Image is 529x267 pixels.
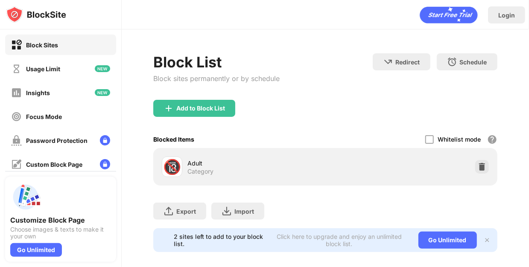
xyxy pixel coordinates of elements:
div: Focus Mode [26,113,62,120]
img: insights-off.svg [11,87,22,98]
img: time-usage-off.svg [11,64,22,74]
img: focus-off.svg [11,111,22,122]
div: Login [498,12,515,19]
img: new-icon.svg [95,65,110,72]
img: customize-block-page-off.svg [11,159,22,170]
div: Block sites permanently or by schedule [153,74,280,83]
img: logo-blocksite.svg [6,6,66,23]
img: lock-menu.svg [100,159,110,169]
div: 2 sites left to add to your block list. [174,233,265,247]
div: Usage Limit [26,65,60,73]
div: Click here to upgrade and enjoy an unlimited block list. [270,233,408,247]
div: Category [187,168,213,175]
div: Add to Block List [176,105,225,112]
div: Redirect [396,58,420,66]
img: password-protection-off.svg [11,135,22,146]
div: Block Sites [26,41,58,49]
img: new-icon.svg [95,89,110,96]
img: push-custom-page.svg [10,182,41,212]
div: Choose images & texts to make it your own [10,226,111,240]
div: Export [176,208,196,215]
img: block-on.svg [11,40,22,50]
div: Whitelist mode [438,136,481,143]
div: Blocked Items [153,136,194,143]
div: Block List [153,53,280,71]
div: Password Protection [26,137,88,144]
div: Schedule [460,58,487,66]
div: Import [234,208,254,215]
div: 🔞 [163,158,181,176]
div: animation [420,6,478,23]
div: Customize Block Page [10,216,111,224]
div: Adult [187,159,325,168]
div: Insights [26,89,50,96]
img: lock-menu.svg [100,135,110,145]
img: x-button.svg [484,237,491,244]
div: Go Unlimited [10,243,62,257]
div: Go Unlimited [418,232,477,249]
div: Custom Block Page [26,161,82,168]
